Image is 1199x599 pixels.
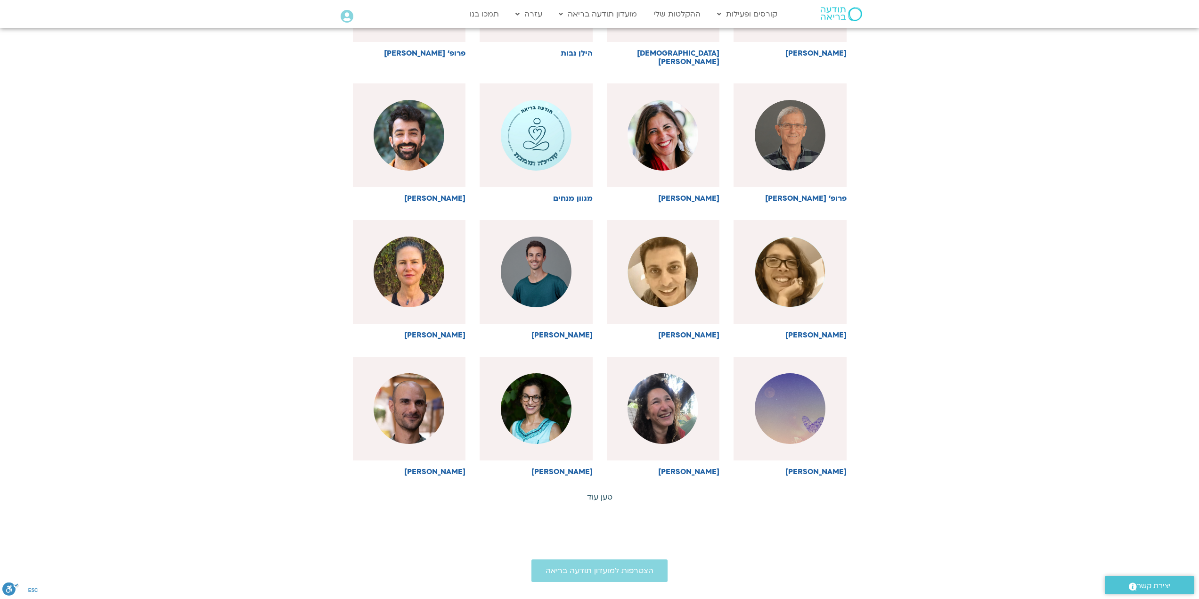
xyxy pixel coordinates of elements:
[480,49,593,57] h6: הילן נבות
[628,100,698,171] img: %D7%9E%D7%99%D7%A8%D7%91-%D7%A9%D7%A8%D7%99%D7%99%D7%91%D7%A8.png
[755,237,825,307] img: %D7%92%D7%99%D7%9C-%D7%9E%D7%A8%D7%98%D7%A0%D7%A1-%D7%A2%D7%9E%D7%95%D7%93-%D7%9E%D7%A8%D7%A6%D7%...
[734,49,847,57] h6: [PERSON_NAME]
[734,83,847,203] a: פרופ' [PERSON_NAME]
[531,559,668,582] a: הצטרפות למועדון תודעה בריאה
[607,468,720,476] h6: [PERSON_NAME]
[480,220,593,339] a: [PERSON_NAME]
[755,100,825,171] img: %D7%93%D7%A0%D7%99-%D7%97%D7%9E%D7%99%D7%90%D7%9C.png
[511,5,547,23] a: עזרה
[374,373,444,444] img: %D7%99%D7%94%D7%9C-%D7%90%D7%91%D7%99%D7%92%D7%95%D7%A8-%D7%A2%D7%9E%D7%95%D7%93-%D7%9E%D7%A8%D7%...
[353,194,466,203] h6: [PERSON_NAME]
[734,331,847,339] h6: [PERSON_NAME]
[1137,580,1171,592] span: יצירת קשר
[1105,576,1194,594] a: יצירת קשר
[734,357,847,476] a: [PERSON_NAME]
[712,5,782,23] a: קורסים ופעילות
[374,100,444,171] img: %D7%90%D7%A8%D7%93-%D7%95%D7%95%D7%9C%D7%93%D7%A0%D7%91%D7%A8%D7%92-%D7%A2%D7%9E%D7%95%D7%93-%D7%...
[353,357,466,476] a: [PERSON_NAME]
[353,220,466,339] a: [PERSON_NAME]
[607,331,720,339] h6: [PERSON_NAME]
[480,194,593,203] h6: מגוון מנחים
[501,100,571,171] img: %D7%AA%D7%95%D7%93%D7%A2%D7%94-%D7%91%D7%A8%D7%99%D7%90%D7%94-%D7%A7%D7%94%D7%99%D7%9C%D7%94-%D7%...
[480,468,593,476] h6: [PERSON_NAME]
[607,83,720,203] a: [PERSON_NAME]
[353,49,466,57] h6: פרופ' [PERSON_NAME]
[734,194,847,203] h6: פרופ' [PERSON_NAME]
[374,237,444,307] img: %D7%A9%D7%A8%D7%99-%D7%A7%D7%A4%D7%9C%D7%9F-%D7%AA%D7%9E%D7%95%D7%A0%D7%94-%D7%9C%D7%A2%D7%9E%D7%...
[480,357,593,476] a: [PERSON_NAME]
[734,468,847,476] h6: [PERSON_NAME]
[821,7,862,21] img: תודעה בריאה
[480,331,593,339] h6: [PERSON_NAME]
[353,331,466,339] h6: [PERSON_NAME]
[734,220,847,339] a: [PERSON_NAME]
[480,83,593,203] a: מגוון מנחים
[607,357,720,476] a: [PERSON_NAME]
[649,5,705,23] a: ההקלטות שלי
[607,220,720,339] a: [PERSON_NAME]
[501,373,571,444] img: %D7%AA%D7%9E%D7%A8-%D7%9C%D7%99%D7%A0%D7%A6%D7%91%D7%A1%D7%A7%D7%99.png
[554,5,642,23] a: מועדון תודעה בריאה
[546,566,653,575] span: הצטרפות למועדון תודעה בריאה
[607,49,720,66] h6: [DEMOGRAPHIC_DATA][PERSON_NAME]
[755,373,825,444] img: mob_2%D7%90%D7%94%D7%91%D7%94-%D7%95%D7%9B%D7%A2%D7%91-min.jpg
[628,237,698,307] img: %D7%A9%D7%9E%D7%99-%D7%90%D7%95%D7%A1%D7%98%D7%A8%D7%95%D7%91%D7%A1%D7%A7%D7%99-%D7%A2%D7%9E%D7%9...
[353,468,466,476] h6: [PERSON_NAME]
[587,492,612,502] a: טען עוד
[607,194,720,203] h6: [PERSON_NAME]
[628,373,698,444] img: %D7%9E%D7%99%D7%A8%D7%94-%D7%A8%D7%92%D7%91-%D7%A2%D7%9E%D7%95%D7%93-%D7%9E%D7%A8%D7%A6%D7%94.png
[353,83,466,203] a: [PERSON_NAME]
[501,237,571,307] img: %D7%90%D7%95%D7%A8%D7%99-%D7%93%D7%90%D7%95%D7%91%D7%A8.jpeg
[465,5,504,23] a: תמכו בנו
